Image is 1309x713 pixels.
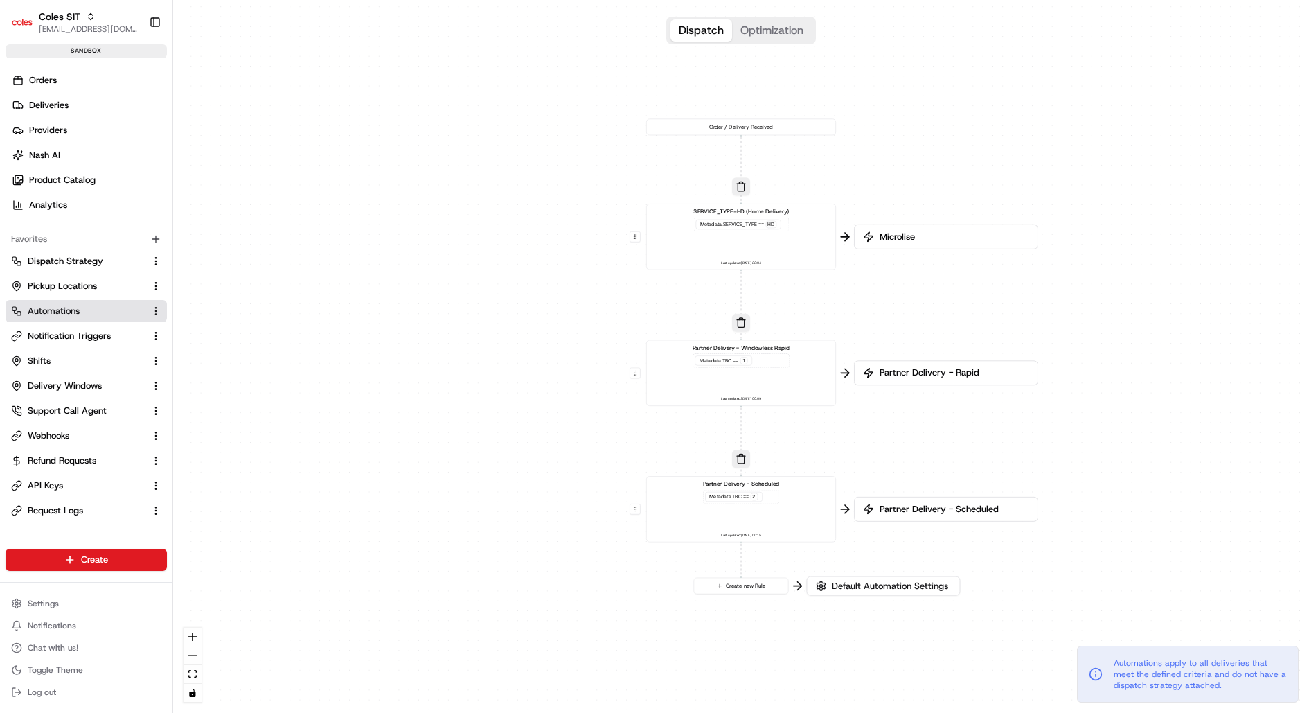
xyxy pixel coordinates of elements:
button: Notification Triggers [6,325,167,347]
button: zoom in [184,628,202,646]
button: Settings [6,594,167,613]
a: 💻API Documentation [112,195,228,220]
a: Dispatch Strategy [11,255,145,267]
span: == [743,493,749,500]
a: API Keys [11,479,145,492]
span: SERVICE_TYPE=HD (Home Delivery) [693,208,789,216]
span: Webhooks [28,430,69,442]
a: Automations [11,305,145,317]
button: Create new Rule [694,578,788,594]
a: Shifts [11,355,145,367]
span: Pickup Locations [28,280,97,292]
span: Partner Delivery - Scheduled [703,480,779,488]
div: 💻 [117,202,128,213]
span: Last updated: [DATE] 22:04 [721,260,761,267]
button: [EMAIL_ADDRESS][DOMAIN_NAME] [39,24,138,35]
img: Coles SIT [11,11,33,33]
span: Coles SIT [39,10,80,24]
button: Pickup Locations [6,275,167,297]
input: Clear [36,89,229,103]
button: Support Call Agent [6,400,167,422]
span: Chat with us! [28,642,78,653]
div: 2 [750,493,758,501]
span: Toggle Theme [28,664,83,676]
div: Start new chat [47,132,227,146]
span: Providers [29,124,67,137]
button: Dispatch Strategy [6,250,167,272]
span: Request Logs [28,504,83,517]
div: Order / Delivery Received [646,118,836,135]
span: Metadata .TBC [700,358,731,364]
img: Nash [14,13,42,41]
span: Automations [28,305,80,317]
span: Orders [29,74,57,87]
span: Last updated: [DATE] 00:09 [721,396,761,403]
span: Microlise [877,231,1029,243]
button: Refund Requests [6,450,167,472]
button: Dispatch [670,19,732,42]
span: Last updated: [DATE] 00:15 [721,532,761,539]
div: 1 [740,357,748,364]
a: Webhooks [11,430,145,442]
span: Product Catalog [29,174,96,186]
span: Notification Triggers [28,330,111,342]
a: 📗Knowledge Base [8,195,112,220]
a: Refund Requests [11,455,145,467]
div: 📗 [14,202,25,213]
span: Metadata .TBC [709,493,741,500]
a: Notification Triggers [11,330,145,342]
button: Shifts [6,350,167,372]
button: Automations [6,300,167,322]
a: Providers [6,119,172,141]
span: Create [81,554,108,566]
span: Log out [28,687,56,698]
button: Request Logs [6,500,167,522]
button: Create [6,549,167,571]
button: toggle interactivity [184,684,202,703]
button: Default Automation Settings [806,576,960,596]
p: Welcome 👋 [14,55,252,77]
button: Delivery Windows [6,375,167,397]
div: Favorites [6,228,167,250]
span: Partner Delivery - Windowless Rapid [693,344,789,352]
a: Delivery Windows [11,380,145,392]
span: Partner Delivery - Rapid [877,367,1029,379]
span: API Keys [28,479,63,492]
span: == [758,221,764,228]
img: 1736555255976-a54dd68f-1ca7-489b-9aae-adbdc363a1c4 [14,132,39,157]
div: HD [765,221,776,229]
a: Nash AI [6,144,172,166]
div: sandbox [6,44,167,58]
span: API Documentation [131,200,222,214]
button: Chat with us! [6,638,167,658]
span: Deliveries [29,99,69,112]
span: Dispatch Strategy [28,255,103,267]
button: Optimization [732,19,812,42]
button: Coles SITColes SIT[EMAIL_ADDRESS][DOMAIN_NAME] [6,6,143,39]
span: Default Automation Settings [829,580,951,592]
button: API Keys [6,475,167,497]
button: Log out [6,683,167,702]
span: Notifications [28,620,76,631]
span: Automations apply to all deliveries that meet the defined criteria and do not have a dispatch str... [1114,658,1287,691]
a: Product Catalog [6,169,172,191]
span: == [733,358,738,364]
span: Settings [28,598,59,609]
span: Partner Delivery - Scheduled [877,503,1029,516]
span: Refund Requests [28,455,96,467]
button: Start new chat [235,136,252,152]
button: Notifications [6,616,167,635]
button: zoom out [184,646,202,665]
button: Webhooks [6,425,167,447]
a: Powered byPylon [98,234,168,245]
span: Support Call Agent [28,405,107,417]
div: We're available if you need us! [47,146,175,157]
a: Pickup Locations [11,280,145,292]
button: Toggle Theme [6,660,167,680]
span: Knowledge Base [28,200,106,214]
a: Analytics [6,194,172,216]
button: fit view [184,665,202,684]
span: Shifts [28,355,51,367]
span: Analytics [29,199,67,211]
